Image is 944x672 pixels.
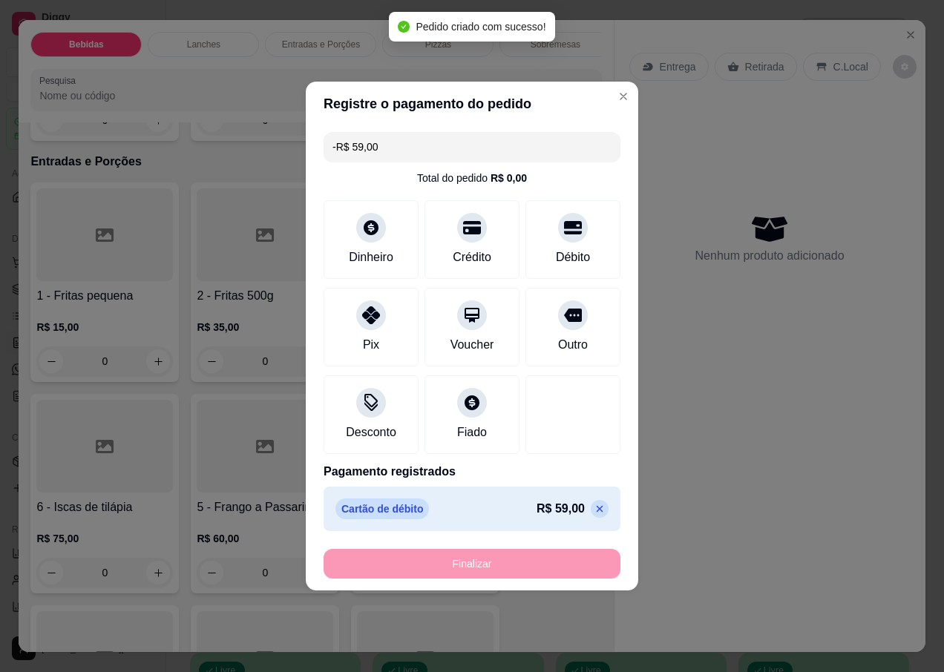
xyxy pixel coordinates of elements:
[363,336,379,354] div: Pix
[556,248,590,266] div: Débito
[558,336,588,354] div: Outro
[450,336,494,354] div: Voucher
[306,82,638,126] header: Registre o pagamento do pedido
[349,248,393,266] div: Dinheiro
[491,171,527,185] div: R$ 0,00
[332,132,612,162] input: Ex.: hambúrguer de cordeiro
[398,21,410,33] span: check-circle
[335,498,429,519] p: Cartão de débito
[457,424,487,441] div: Fiado
[537,500,585,518] p: R$ 59,00
[324,463,620,481] p: Pagamento registrados
[453,248,491,266] div: Crédito
[417,171,527,185] div: Total do pedido
[416,21,545,33] span: Pedido criado com sucesso!
[612,85,635,108] button: Close
[346,424,396,441] div: Desconto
